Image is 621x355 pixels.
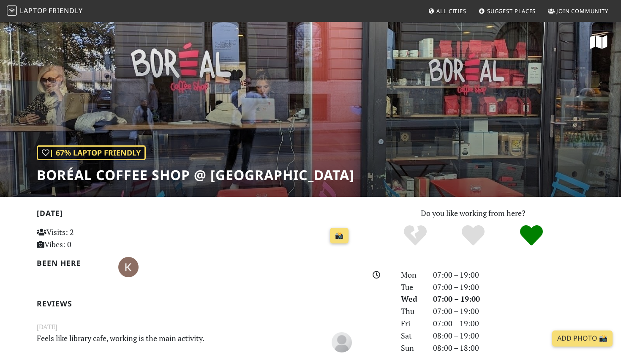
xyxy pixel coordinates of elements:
[332,332,352,352] img: blank-535327c66bd565773addf3077783bbfce4b00ec00e9fd257753287c682c7fa38.png
[425,3,470,19] a: All Cities
[396,342,428,354] div: Sun
[7,4,83,19] a: LaptopFriendly LaptopFriendly
[396,330,428,342] div: Sat
[444,224,502,247] div: Yes
[37,226,135,251] p: Visits: 2 Vibes: 0
[475,3,539,19] a: Suggest Places
[545,3,612,19] a: Join Community
[428,269,589,281] div: 07:00 – 19:00
[487,7,536,15] span: Suggest Places
[428,342,589,354] div: 08:00 – 18:00
[396,293,428,305] div: Wed
[332,336,352,346] span: Anonymous
[32,322,357,332] small: [DATE]
[396,317,428,330] div: Fri
[428,317,589,330] div: 07:00 – 19:00
[37,259,108,268] h2: Been here
[502,224,561,247] div: Definitely!
[428,293,589,305] div: 07:00 – 19:00
[118,257,139,277] img: 5946-kristin.jpg
[428,281,589,293] div: 07:00 – 19:00
[32,332,303,351] p: Feels like library cafe, working is the main activity.
[37,299,352,308] h2: Reviews
[396,305,428,317] div: Thu
[436,7,466,15] span: All Cities
[20,6,47,15] span: Laptop
[386,224,444,247] div: No
[118,261,139,271] span: Kristin D
[49,6,82,15] span: Friendly
[552,330,613,347] a: Add Photo 📸
[37,209,352,221] h2: [DATE]
[556,7,608,15] span: Join Community
[428,330,589,342] div: 08:00 – 19:00
[37,145,146,160] div: | 67% Laptop Friendly
[396,269,428,281] div: Mon
[330,228,349,244] a: 📸
[362,207,584,219] p: Do you like working from here?
[37,167,354,183] h1: Boréal Coffee Shop @ [GEOGRAPHIC_DATA]
[428,305,589,317] div: 07:00 – 19:00
[396,281,428,293] div: Tue
[7,5,17,16] img: LaptopFriendly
